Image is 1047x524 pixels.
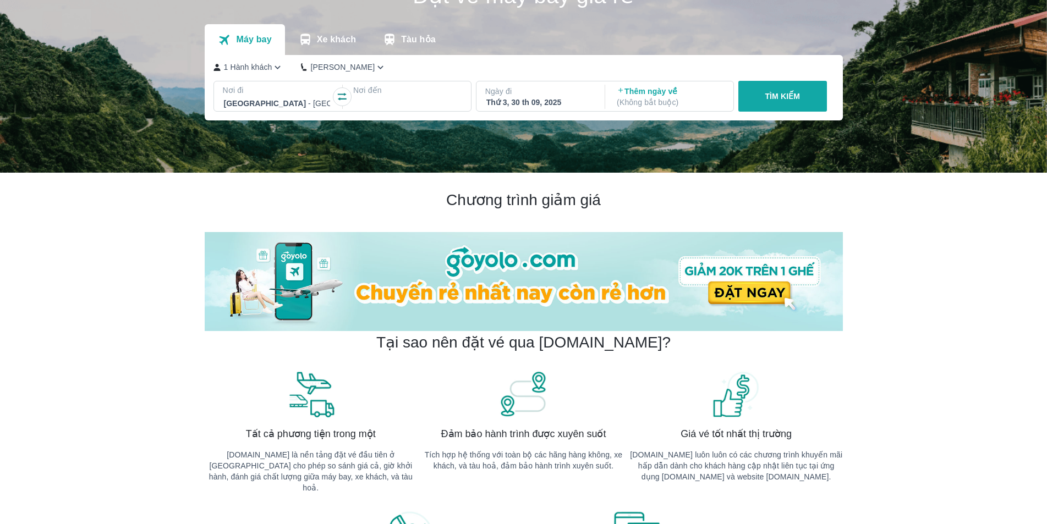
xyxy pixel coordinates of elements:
img: banner [286,370,336,418]
h2: Chương trình giảm giá [205,190,843,210]
p: [DOMAIN_NAME] luôn luôn có các chương trình khuyến mãi hấp dẫn dành cho khách hàng cập nhật liên ... [630,449,843,482]
p: ( Không bắt buộc ) [617,97,723,108]
span: Đảm bảo hành trình được xuyên suốt [441,427,606,440]
p: Ngày đi [485,86,594,97]
div: Thứ 3, 30 th 09, 2025 [486,97,593,108]
p: TÌM KIẾM [765,91,800,102]
img: banner [711,370,761,418]
p: Máy bay [236,34,271,45]
img: banner [498,370,548,418]
p: 1 Hành khách [224,62,272,73]
p: Tích hợp hệ thống với toàn bộ các hãng hàng không, xe khách, và tàu hoả, đảm bảo hành trình xuyên... [417,449,630,471]
p: Nơi đi [223,85,332,96]
button: 1 Hành khách [213,62,284,73]
button: [PERSON_NAME] [301,62,386,73]
p: [PERSON_NAME] [310,62,375,73]
span: Giá vé tốt nhất thị trường [681,427,792,440]
img: banner-home [205,232,843,331]
p: Tàu hỏa [401,34,436,45]
h2: Tại sao nên đặt vé qua [DOMAIN_NAME]? [376,333,671,352]
button: TÌM KIẾM [738,81,827,112]
p: Thêm ngày về [617,86,723,108]
div: transportation tabs [205,24,449,55]
p: Nơi đến [353,85,462,96]
p: Xe khách [317,34,356,45]
p: [DOMAIN_NAME] là nền tảng đặt vé đầu tiên ở [GEOGRAPHIC_DATA] cho phép so sánh giá cả, giờ khởi h... [205,449,418,493]
span: Tất cả phương tiện trong một [246,427,376,440]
